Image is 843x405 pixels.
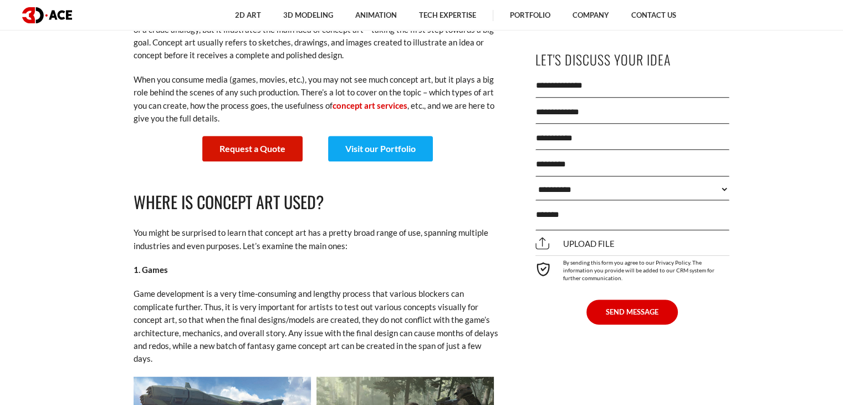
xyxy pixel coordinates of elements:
[586,300,678,324] button: SEND MESSAGE
[202,136,303,161] a: Request a Quote
[134,189,499,215] h2: Where is concept art used?
[333,100,407,110] a: concept art services
[134,10,499,62] p: Just like we have to walk before we can run, artists have to sketch before they can paint. This i...
[134,226,499,252] p: You might be surprised to learn that concept art has a pretty broad range of use, spanning multip...
[535,255,729,282] div: By sending this form you agree to our Privacy Policy. The information you provide will be added t...
[134,73,499,125] p: When you consume media (games, movies, etc.), you may not see much concept art, but it plays a bi...
[535,47,729,72] p: Let's Discuss Your Idea
[535,239,615,249] span: Upload file
[134,287,499,365] p: Game development is a very time-consuming and lengthy process that various blockers can complicat...
[328,136,433,161] a: Visit our Portfolio
[134,265,168,275] strong: 1. Games
[22,7,72,23] img: logo dark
